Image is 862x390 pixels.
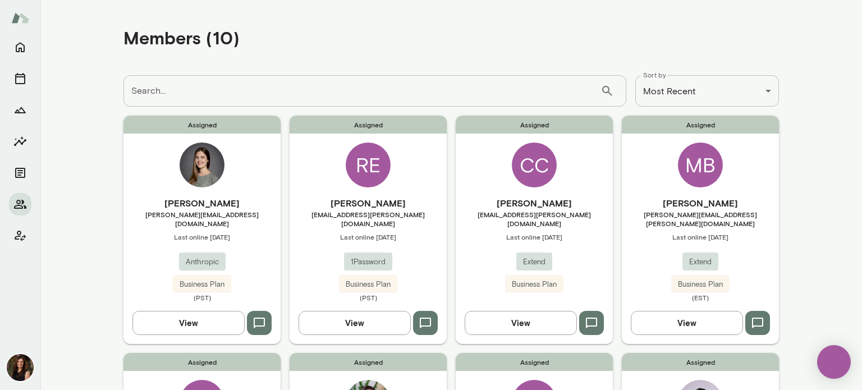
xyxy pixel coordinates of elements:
[622,210,779,228] span: [PERSON_NAME][EMAIL_ADDRESS][PERSON_NAME][DOMAIN_NAME]
[173,279,231,290] span: Business Plan
[622,232,779,241] span: Last online [DATE]
[346,143,391,187] div: RE
[456,196,613,210] h6: [PERSON_NAME]
[622,116,779,134] span: Assigned
[456,232,613,241] span: Last online [DATE]
[123,210,281,228] span: [PERSON_NAME][EMAIL_ADDRESS][DOMAIN_NAME]
[516,256,552,268] span: Extend
[465,311,577,334] button: View
[505,279,563,290] span: Business Plan
[678,143,723,187] div: MB
[9,99,31,121] button: Growth Plan
[299,311,411,334] button: View
[9,193,31,215] button: Members
[123,116,281,134] span: Assigned
[631,311,743,334] button: View
[9,36,31,58] button: Home
[132,311,245,334] button: View
[7,354,34,381] img: Carrie Atkin
[123,353,281,371] span: Assigned
[339,279,397,290] span: Business Plan
[290,210,447,228] span: [EMAIL_ADDRESS][PERSON_NAME][DOMAIN_NAME]
[290,196,447,210] h6: [PERSON_NAME]
[123,196,281,210] h6: [PERSON_NAME]
[180,143,224,187] img: Rebecca Raible
[123,293,281,302] span: (PST)
[9,130,31,153] button: Insights
[643,70,666,80] label: Sort by
[9,162,31,184] button: Documents
[290,232,447,241] span: Last online [DATE]
[622,196,779,210] h6: [PERSON_NAME]
[682,256,718,268] span: Extend
[123,27,240,48] h4: Members (10)
[456,353,613,371] span: Assigned
[456,210,613,228] span: [EMAIL_ADDRESS][PERSON_NAME][DOMAIN_NAME]
[11,7,29,29] img: Mento
[9,67,31,90] button: Sessions
[456,116,613,134] span: Assigned
[344,256,392,268] span: 1Password
[622,293,779,302] span: (EST)
[512,143,557,187] div: CC
[179,256,226,268] span: Anthropic
[671,279,730,290] span: Business Plan
[290,353,447,371] span: Assigned
[622,353,779,371] span: Assigned
[290,293,447,302] span: (PST)
[290,116,447,134] span: Assigned
[9,224,31,247] button: Client app
[123,232,281,241] span: Last online [DATE]
[635,75,779,107] div: Most Recent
